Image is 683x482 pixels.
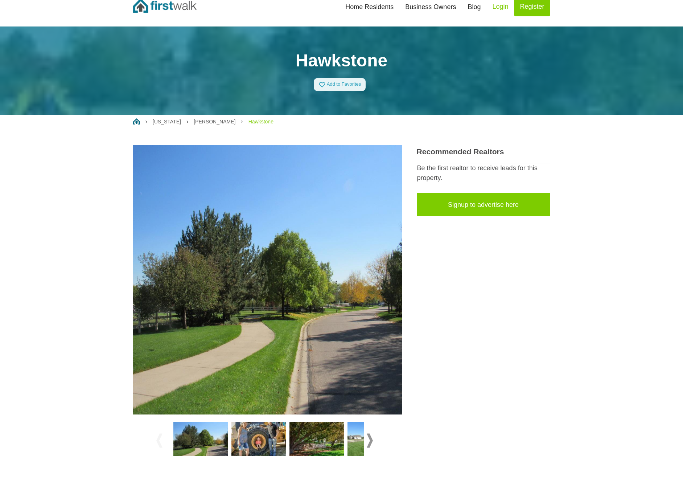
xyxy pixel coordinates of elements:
[314,78,366,91] a: Add to Favorites
[417,163,550,183] p: Be the first realtor to receive leads for this property.
[417,147,550,156] h3: Recommended Realtors
[194,119,235,124] a: [PERSON_NAME]
[153,119,181,124] a: [US_STATE]
[417,193,550,216] a: Signup to advertise here
[327,82,361,87] span: Add to Favorites
[133,50,550,71] h1: Hawkstone
[248,119,273,124] a: Hawkstone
